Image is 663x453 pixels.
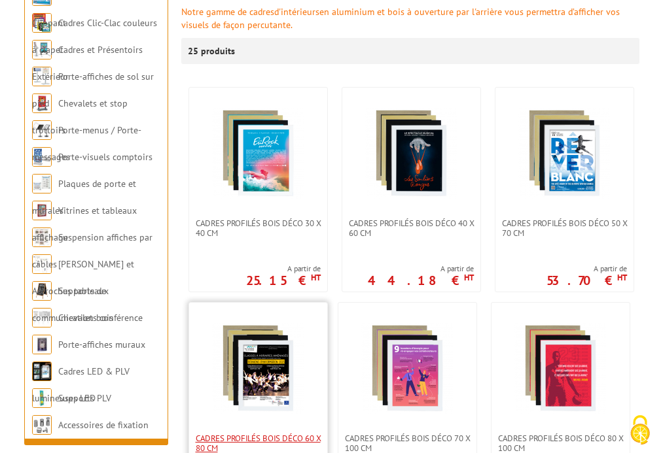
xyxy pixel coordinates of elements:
img: Porte-affiches muraux [32,335,52,354]
span: A partir de [368,263,474,274]
img: Cadres Profilés Bois Déco 80 x 100 cm [514,322,606,414]
a: Porte-affiches muraux [58,339,145,350]
a: Cadres Profilés Bois Déco 60 x 80 cm [189,433,327,453]
img: Accessoires de fixation [32,415,52,435]
a: Porte-menus / Porte-messages [32,124,141,163]
span: Cadres Profilés Bois Déco 30 x 40 cm [196,218,321,238]
font: d'intérieurs [274,6,319,18]
a: [PERSON_NAME] et Accroches tableaux [32,258,134,297]
sup: HT [311,272,321,283]
span: Cadres Profilés Bois Déco 60 x 80 cm [196,433,321,453]
img: Cadres Profilés Bois Déco 40 x 60 cm [365,107,457,199]
sup: HT [464,272,474,283]
span: Cadres Profilés Bois Déco 70 x 100 cm [345,433,470,453]
button: Cookies (fenêtre modale) [617,409,663,453]
font: Notre gamme de cadres [181,6,274,18]
a: Chevalets conférence [58,312,143,324]
p: 25.15 € [246,277,321,284]
img: Cadres Profilés Bois Déco 70 x 100 cm [361,322,453,414]
img: Cadres Profilés Bois Déco 30 x 40 cm [212,107,304,199]
a: Cadres LED & PLV lumineuses LED [32,365,130,404]
span: A partir de [547,263,627,274]
a: Vitrines et tableaux affichage [32,205,137,243]
img: Cadres Profilés Bois Déco 60 x 80 cm [212,322,304,414]
a: Plaques de porte et murales [32,178,136,216]
p: 25 produits [188,38,237,64]
img: Plaques de porte et murales [32,174,52,193]
a: Chevalets et stop trottoirs [32,97,128,136]
a: Porte-visuels comptoirs [58,151,152,163]
p: 53.70 € [547,277,627,284]
a: Cadres Clic-Clac couleurs à clapet [32,17,157,56]
img: Cadres Profilés Bois Déco 50 x 70 cm [518,107,610,199]
a: Supports PLV [58,392,111,404]
a: Cadres et Présentoirs Extérieur [32,44,143,82]
a: Suspension affiches par câbles [32,231,152,270]
font: en aluminium et bois à ouverture par l'arrière vous permettra d’afficher vos visuels de façon per... [181,6,620,31]
p: 44.18 € [368,277,474,284]
img: Cookies (fenêtre modale) [624,414,656,446]
a: Cadres Profilés Bois Déco 80 x 100 cm [492,433,630,453]
span: A partir de [246,263,321,274]
sup: HT [617,272,627,283]
img: Cadres LED & PLV lumineuses LED [32,361,52,381]
span: Cadres Profilés Bois Déco 80 x 100 cm [498,433,623,453]
span: Cadres Profilés Bois Déco 50 x 70 cm [502,218,627,238]
a: Supports de communication bois [32,285,113,324]
a: Cadres Profilés Bois Déco 40 x 60 cm [342,218,480,238]
a: Cadres Profilés Bois Déco 30 x 40 cm [189,218,327,238]
a: Cadres Profilés Bois Déco 70 x 100 cm [338,433,476,453]
span: Cadres Profilés Bois Déco 40 x 60 cm [349,218,474,238]
a: Cadres Profilés Bois Déco 50 x 70 cm [495,218,634,238]
a: Porte-affiches de sol sur pied [32,71,154,109]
